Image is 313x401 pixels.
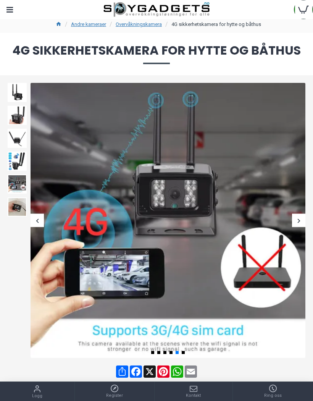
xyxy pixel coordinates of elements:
a: Email [184,365,198,378]
a: Pinterest [156,365,170,378]
a: Facebook [129,365,143,378]
a: Overvåkningskamera [116,21,162,28]
a: Share [115,365,129,378]
span: 4G sikkerhetskamera for hytte og båthus [8,44,305,64]
span: Kontakt [186,393,201,399]
a: Andre kameraer [71,21,106,28]
img: 4G sikkerhetskamera for hytte og båthus - SpyGadgets.no [31,83,305,358]
img: 4G sikkerhetskamera for hytte og båthus - SpyGadgets.no [8,175,27,194]
a: X [143,365,156,378]
span: Logg [32,393,42,399]
a: Register [75,382,155,401]
img: 4G sikkerhetskamera for hytte og båthus - SpyGadgets.no [8,129,27,148]
span: Ring oss [264,393,282,399]
a: Kontakt [155,382,232,401]
img: SpyGadgets.no [103,2,210,17]
img: 4G sikkerhetskamera for hytte og båthus - SpyGadgets.no [8,197,27,217]
img: 4G sikkerhetskamera for hytte og båthus - SpyGadgets.no [8,152,27,171]
a: WhatsApp [170,365,184,378]
img: 4G sikkerhetskamera for hytte og båthus - SpyGadgets.no [8,83,27,102]
span: Register [106,393,123,399]
img: 4G sikkerhetskamera for hytte og båthus - SpyGadgets.no [8,106,27,125]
